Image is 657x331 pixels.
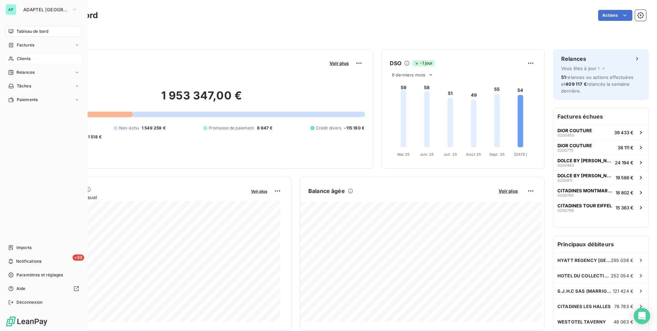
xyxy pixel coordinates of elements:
span: Chiffre d'affaires mensuel [39,194,246,201]
span: 0200775 [557,148,574,152]
span: DOLCE BY [PERSON_NAME] VERSAILL [557,173,613,178]
button: CITADINES MONTMARTRE020078516 802 € [553,185,648,200]
div: Open Intercom Messenger [634,308,650,324]
span: -115 180 € [344,125,364,131]
h6: Balance âgée [308,187,345,195]
span: 48 063 € [614,319,633,325]
span: Imports [16,245,31,251]
span: -1 518 € [86,134,102,140]
span: -1 jour [412,60,435,66]
span: 78 783 € [614,304,633,309]
span: 39 433 € [614,130,633,135]
span: Vous êtes à jour ! [561,66,600,71]
div: AP [5,4,16,15]
span: HYATT REGENCY [GEOGRAPHIC_DATA] ET [557,258,611,263]
span: Clients [17,56,30,62]
tspan: Juin 25 [420,152,434,157]
span: 1 549 259 € [142,125,166,131]
span: 295 038 € [611,258,633,263]
tspan: Juil. 25 [443,152,457,157]
span: Voir plus [251,189,267,194]
h6: Relances [561,55,586,63]
span: Paramètres et réglages [16,272,63,278]
tspan: Sept. 25 [489,152,505,157]
tspan: [DATE] [514,152,527,157]
span: 19 586 € [616,175,633,180]
tspan: Mai 25 [397,152,410,157]
span: 16 802 € [616,190,633,195]
span: 0200482 [557,163,574,167]
img: Logo LeanPay [5,316,48,327]
span: 121 424 € [613,288,633,294]
span: HOTEL DU COLLECTIONNEUR (SOCIETE IMMOBILIERE ET) [557,273,611,278]
span: 8 947 € [257,125,273,131]
button: DOLCE BY [PERSON_NAME] VERSAILL020081119 586 € [553,170,648,185]
span: CITADINES MONTMARTRE [557,188,613,193]
span: Tableau de bord [16,28,48,35]
button: CITADINES TOUR EIFFEL020079815 363 € [553,200,648,215]
span: 24 194 € [615,160,633,165]
span: CITADINES TOUR EIFFEL [557,203,612,208]
span: 0200785 [557,193,574,197]
span: Tâches [17,83,31,89]
span: 6 derniers mois [392,72,425,78]
span: Relances [16,69,35,75]
button: DIOR COUTURE020045039 433 € [553,125,648,140]
span: 0200798 [557,208,574,212]
tspan: Août 25 [466,152,481,157]
span: CITADINES LES HALLES [557,304,611,309]
span: relances ou actions effectuées et relancés la semaine dernière. [561,74,633,94]
span: S.J.H.C SAS (MARRIOTT RIVE GAUCHE) [557,288,613,294]
span: 0200811 [557,178,572,182]
h6: DSO [390,59,401,67]
span: Voir plus [330,60,349,66]
span: Paiements [17,97,38,103]
span: Notifications [16,258,41,264]
span: Crédit divers [316,125,342,131]
span: ADAPTEL [GEOGRAPHIC_DATA] [23,7,69,12]
button: Actions [598,10,632,21]
span: DIOR COUTURE [557,128,592,133]
button: DIOR COUTURE020077538 111 € [553,140,648,155]
span: DIOR COUTURE [557,143,592,148]
span: +99 [73,254,84,261]
span: 51 [561,74,566,80]
h6: Factures échues [553,108,648,125]
button: Voir plus [327,60,351,66]
span: 409 117 € [565,81,587,87]
span: Promesse de paiement [209,125,254,131]
span: Voir plus [499,188,518,194]
button: DOLCE BY [PERSON_NAME] VERSAILL020048224 194 € [553,155,648,170]
span: WESTOTEL TAVERNY [557,319,606,325]
span: Déconnexion [16,299,43,305]
span: 15 363 € [616,205,633,210]
span: Non-échu [119,125,139,131]
span: Factures [17,42,34,48]
span: 0200450 [557,133,574,137]
a: Aide [5,283,82,294]
span: 252 054 € [611,273,633,278]
button: Voir plus [249,188,269,194]
span: 38 111 € [618,145,633,150]
h2: 1 953 347,00 € [39,89,364,109]
h6: Principaux débiteurs [553,236,648,252]
button: Voir plus [497,188,520,194]
span: DOLCE BY [PERSON_NAME] VERSAILL [557,158,612,163]
span: Aide [16,286,26,292]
